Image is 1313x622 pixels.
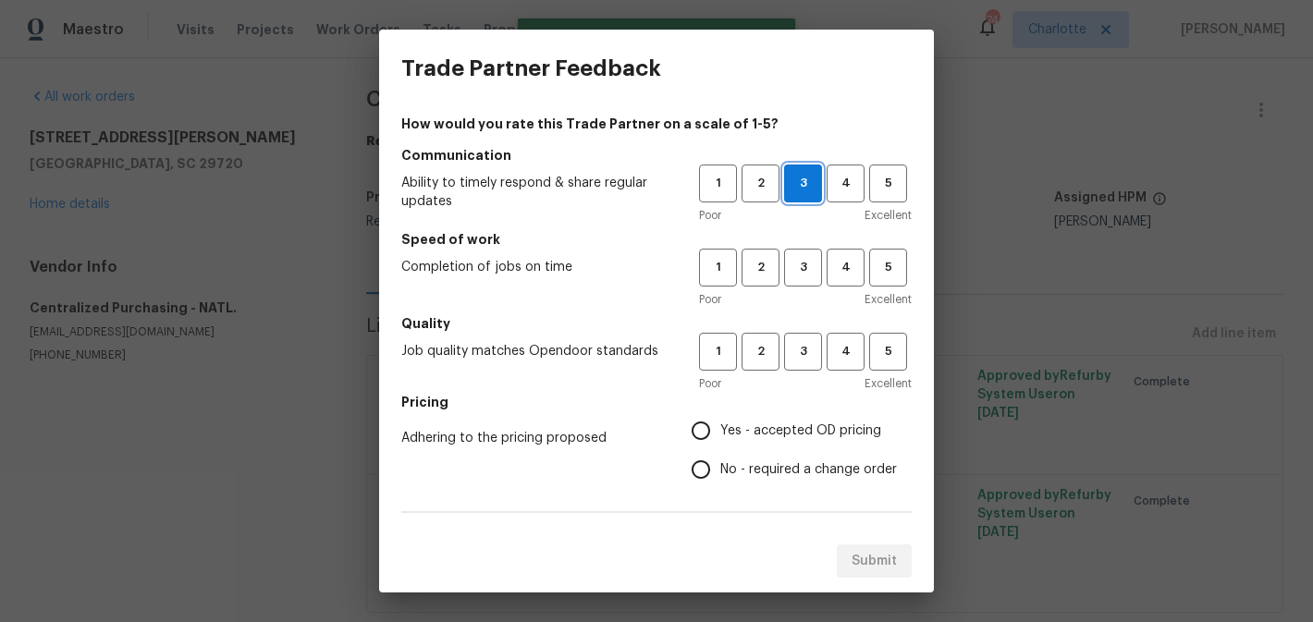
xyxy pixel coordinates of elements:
span: 1 [701,173,735,194]
span: Yes - accepted OD pricing [720,421,881,441]
span: 2 [743,173,778,194]
button: 2 [742,249,779,287]
span: 3 [785,173,821,194]
span: Poor [699,206,721,225]
span: 4 [828,173,863,194]
span: Ability to timely respond & share regular updates [401,174,669,211]
button: 1 [699,165,737,202]
h5: Speed of work [401,230,912,249]
span: Poor [699,374,721,393]
span: 4 [828,341,863,362]
span: Excellent [865,206,912,225]
span: 5 [871,173,905,194]
span: No - required a change order [720,460,897,480]
span: 2 [743,257,778,278]
span: 3 [786,257,820,278]
span: 4 [828,257,863,278]
button: 2 [742,333,779,371]
span: 1 [701,257,735,278]
h5: Communication [401,146,912,165]
h5: Quality [401,314,912,333]
button: 5 [869,333,907,371]
h3: Trade Partner Feedback [401,55,661,81]
button: 3 [784,333,822,371]
button: 1 [699,333,737,371]
span: Excellent [865,374,912,393]
button: 1 [699,249,737,287]
button: 4 [827,249,865,287]
span: Poor [699,290,721,309]
button: 5 [869,249,907,287]
div: Pricing [692,411,912,489]
button: 4 [827,333,865,371]
span: Adhering to the pricing proposed [401,429,662,447]
button: 2 [742,165,779,202]
span: Excellent [865,290,912,309]
span: 1 [701,341,735,362]
span: Completion of jobs on time [401,258,669,276]
button: 4 [827,165,865,202]
h4: How would you rate this Trade Partner on a scale of 1-5? [401,115,912,133]
span: 5 [871,341,905,362]
span: Job quality matches Opendoor standards [401,342,669,360]
span: 2 [743,341,778,362]
h5: Pricing [401,393,912,411]
button: 5 [869,165,907,202]
span: 5 [871,257,905,278]
span: 3 [786,341,820,362]
button: 3 [784,165,822,202]
button: 3 [784,249,822,287]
